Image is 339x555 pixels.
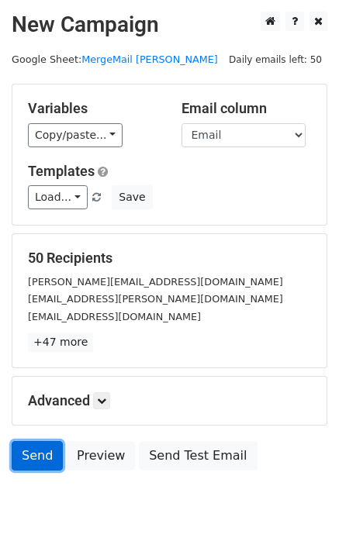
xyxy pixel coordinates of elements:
[182,100,312,117] h5: Email column
[28,185,88,209] a: Load...
[28,311,201,322] small: [EMAIL_ADDRESS][DOMAIN_NAME]
[28,276,283,288] small: [PERSON_NAME][EMAIL_ADDRESS][DOMAIN_NAME]
[261,481,339,555] iframe: Chat Widget
[28,293,283,305] small: [EMAIL_ADDRESS][PERSON_NAME][DOMAIN_NAME]
[112,185,152,209] button: Save
[28,333,93,352] a: +47 more
[67,441,135,471] a: Preview
[28,250,311,267] h5: 50 Recipients
[12,53,218,65] small: Google Sheet:
[81,53,218,65] a: MergeMail [PERSON_NAME]
[223,51,327,68] span: Daily emails left: 50
[223,53,327,65] a: Daily emails left: 50
[28,163,95,179] a: Templates
[28,100,158,117] h5: Variables
[139,441,257,471] a: Send Test Email
[12,441,63,471] a: Send
[28,392,311,409] h5: Advanced
[12,12,327,38] h2: New Campaign
[28,123,123,147] a: Copy/paste...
